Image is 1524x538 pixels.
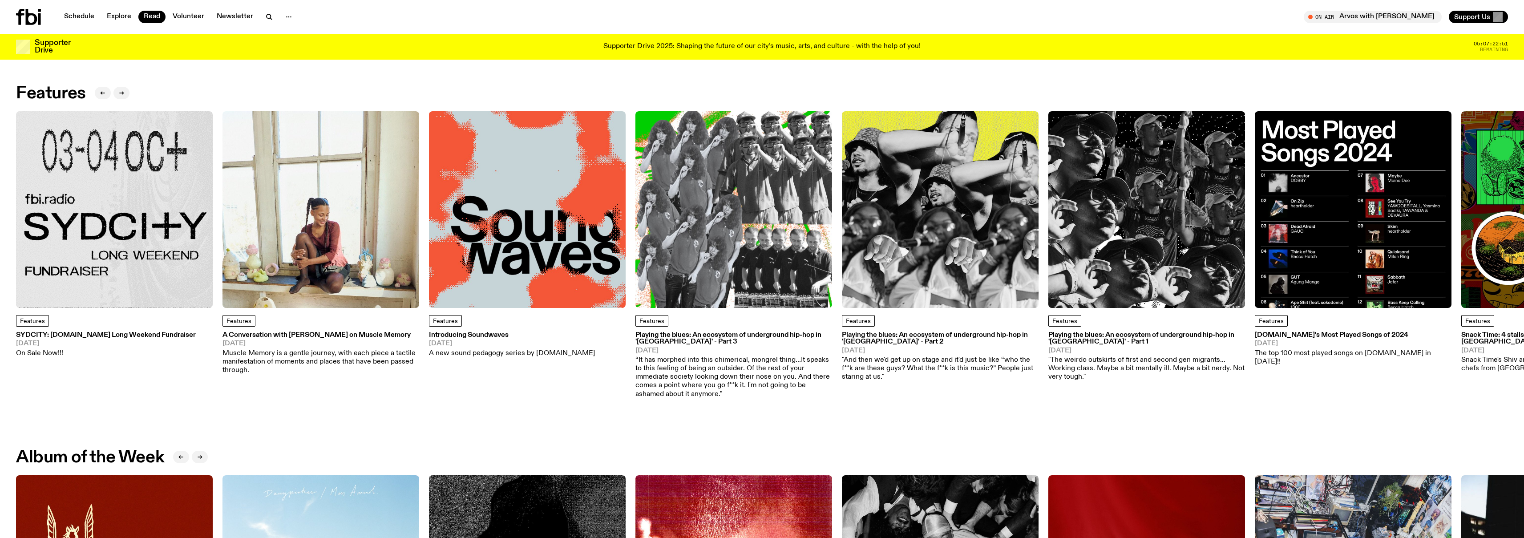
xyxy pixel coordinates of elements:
p: A new sound pedagogy series by [DOMAIN_NAME] [429,349,595,358]
button: On AirArvos with [PERSON_NAME] [1304,11,1442,23]
span: Features [1465,318,1490,324]
span: [DATE] [429,340,595,347]
p: On Sale Now!!! [16,349,196,358]
span: [DATE] [16,340,196,347]
h3: Supporter Drive [35,39,70,54]
a: Playing the blues: An ecosystem of underground hip-hop in '[GEOGRAPHIC_DATA]' - Part 1[DATE]"The ... [1048,332,1245,381]
span: [DATE] [635,348,832,354]
a: Features [1255,315,1288,327]
span: [DATE] [842,348,1039,354]
h3: SYDCITY: [DOMAIN_NAME] Long Weekend Fundraiser [16,332,196,339]
a: Playing the blues: An ecosystem of underground hip-hop in '[GEOGRAPHIC_DATA]' - Part 3[DATE]“It h... [635,332,832,399]
a: Features [1461,315,1494,327]
h3: Playing the blues: An ecosystem of underground hip-hop in '[GEOGRAPHIC_DATA]' - Part 1 [1048,332,1245,345]
p: The top 100 most played songs on [DOMAIN_NAME] in [DATE]!! [1255,349,1451,366]
a: Playing the blues: An ecosystem of underground hip-hop in '[GEOGRAPHIC_DATA]' - Part 2[DATE]"And ... [842,332,1039,381]
a: Features [429,315,462,327]
h3: Introducing Soundwaves [429,332,595,339]
span: Features [846,318,871,324]
span: Features [639,318,664,324]
a: Features [1048,315,1081,327]
img: The text Sound waves, with one word stacked upon another, in black text on a bluish-gray backgrou... [429,111,626,308]
p: Muscle Memory is a gentle journey, with each piece a tactile manifestation of moments and places ... [222,349,419,375]
a: Volunteer [167,11,210,23]
span: Support Us [1454,13,1490,21]
h3: A Conversation with [PERSON_NAME] on Muscle Memory [222,332,419,339]
p: "The weirdo outskirts of first and second gen migrants…Working class. Maybe a bit mentally ill. M... [1048,356,1245,382]
span: [DATE] [222,340,419,347]
p: "And then we'd get up on stage and it'd just be like “who the f**k are these guys? What the f**k ... [842,356,1039,382]
a: Features [635,315,668,327]
a: Schedule [59,11,100,23]
span: Features [1259,318,1284,324]
span: [DATE] [1255,340,1451,347]
p: Supporter Drive 2025: Shaping the future of our city’s music, arts, and culture - with the help o... [603,43,921,51]
a: Read [138,11,166,23]
span: Features [1052,318,1077,324]
a: A Conversation with [PERSON_NAME] on Muscle Memory[DATE]Muscle Memory is a gentle journey, with e... [222,332,419,375]
span: 05:07:22:51 [1474,41,1508,46]
a: Explore [101,11,137,23]
span: Features [433,318,458,324]
a: [DOMAIN_NAME]'s Most Played Songs of 2024[DATE]The top 100 most played songs on [DOMAIN_NAME] in ... [1255,332,1451,366]
span: Features [20,318,45,324]
img: Black text on gray background. Reading top to bottom: 03-04 OCT. fbi.radio SYDCITY LONG WEEKEND F... [16,111,213,308]
a: Features [222,315,255,327]
h3: Playing the blues: An ecosystem of underground hip-hop in '[GEOGRAPHIC_DATA]' - Part 2 [842,332,1039,345]
span: [DATE] [1048,348,1245,354]
h3: Playing the blues: An ecosystem of underground hip-hop in '[GEOGRAPHIC_DATA]' - Part 3 [635,332,832,345]
h2: Features [16,85,86,101]
span: Remaining [1480,47,1508,52]
button: Support Us [1449,11,1508,23]
a: Features [16,315,49,327]
h3: [DOMAIN_NAME]'s Most Played Songs of 2024 [1255,332,1451,339]
a: Newsletter [211,11,259,23]
p: “It has morphed into this chimerical, mongrel thing...It speaks to this feeling of being an outsi... [635,356,832,399]
a: Introducing Soundwaves[DATE]A new sound pedagogy series by [DOMAIN_NAME] [429,332,595,358]
a: Features [842,315,875,327]
span: Features [226,318,251,324]
h2: Album of the Week [16,449,164,465]
a: SYDCITY: [DOMAIN_NAME] Long Weekend Fundraiser[DATE]On Sale Now!!! [16,332,196,358]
